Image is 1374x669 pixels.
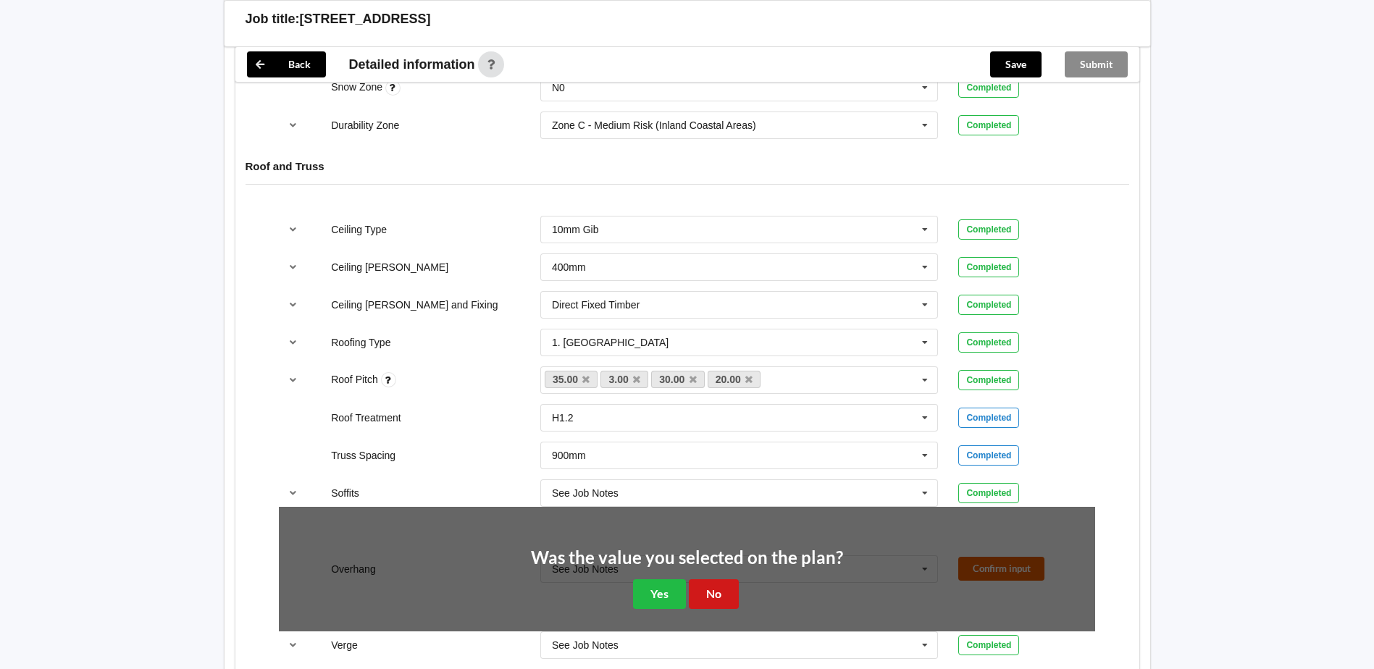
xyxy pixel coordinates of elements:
button: reference-toggle [279,367,307,393]
div: Completed [958,77,1019,98]
button: reference-toggle [279,112,307,138]
button: No [689,579,739,609]
div: 10mm Gib [552,224,599,235]
label: Ceiling [PERSON_NAME] [331,261,448,273]
label: Durability Zone [331,119,399,131]
a: 35.00 [545,371,598,388]
label: Verge [331,639,358,651]
label: Roof Pitch [331,374,380,385]
label: Roof Treatment [331,412,401,424]
div: 1. [GEOGRAPHIC_DATA] [552,337,669,348]
div: 400mm [552,262,586,272]
div: Completed [958,257,1019,277]
div: Zone C - Medium Risk (Inland Coastal Areas) [552,120,756,130]
div: Completed [958,445,1019,466]
label: Snow Zone [331,81,385,93]
div: Completed [958,370,1019,390]
div: 900mm [552,450,586,460]
a: 30.00 [651,371,705,388]
div: Direct Fixed Timber [552,300,640,310]
label: Truss Spacing [331,450,395,461]
h3: [STREET_ADDRESS] [300,11,431,28]
a: 20.00 [708,371,761,388]
label: Roofing Type [331,337,390,348]
label: Soffits [331,487,359,499]
h2: Was the value you selected on the plan? [531,547,843,569]
div: Completed [958,115,1019,135]
button: Yes [633,579,686,609]
button: reference-toggle [279,480,307,506]
div: Completed [958,295,1019,315]
h3: Job title: [246,11,300,28]
span: Detailed information [349,58,475,71]
div: Completed [958,408,1019,428]
button: reference-toggle [279,292,307,318]
div: See Job Notes [552,488,619,498]
button: reference-toggle [279,254,307,280]
div: Completed [958,332,1019,353]
label: Ceiling Type [331,224,387,235]
a: 3.00 [600,371,648,388]
button: reference-toggle [279,329,307,355]
button: reference-toggle [279,216,307,243]
div: Completed [958,483,1019,503]
h4: Roof and Truss [246,159,1129,173]
button: Back [247,51,326,77]
button: Save [990,51,1042,77]
button: reference-toggle [279,632,307,658]
label: Ceiling [PERSON_NAME] and Fixing [331,299,498,311]
div: Completed [958,635,1019,655]
div: See Job Notes [552,640,619,650]
div: Completed [958,219,1019,240]
div: N0 [552,83,565,93]
div: H1.2 [552,413,574,423]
